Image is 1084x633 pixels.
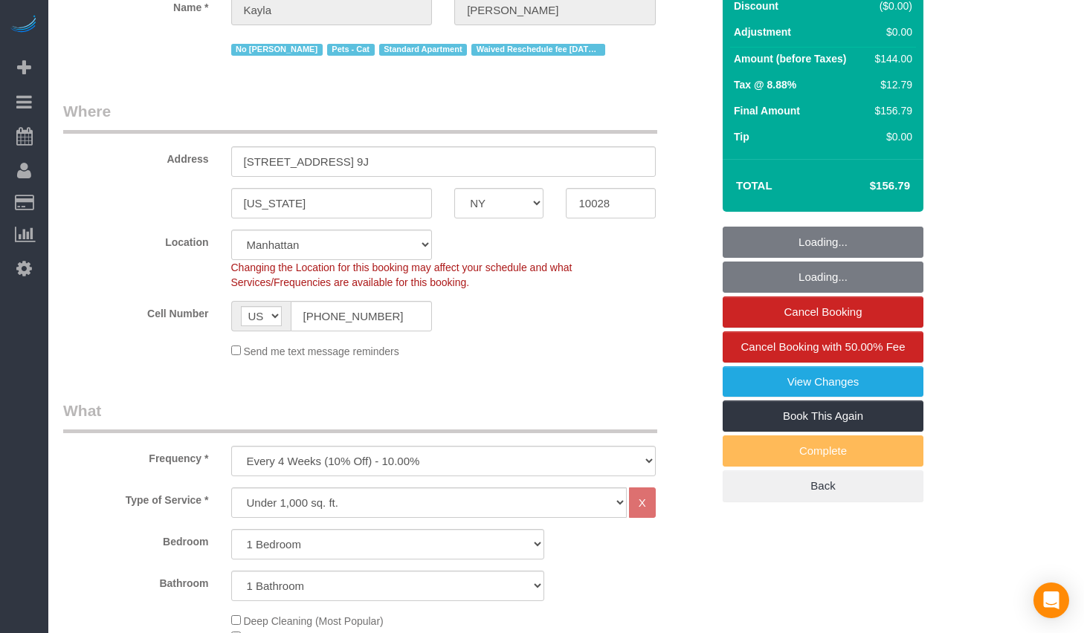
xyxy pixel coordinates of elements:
[723,296,923,328] a: Cancel Booking
[1033,582,1069,618] div: Open Intercom Messenger
[52,301,220,321] label: Cell Number
[52,529,220,549] label: Bedroom
[723,366,923,397] a: View Changes
[231,262,572,288] span: Changing the Location for this booking may affect your schedule and what Services/Frequencies are...
[741,340,906,353] span: Cancel Booking with 50.00% Fee
[734,25,791,39] label: Adjustment
[723,400,923,432] a: Book This Again
[327,44,375,56] span: Pets - Cat
[869,25,912,39] div: $0.00
[52,230,220,250] label: Location
[52,571,220,591] label: Bathroom
[734,129,749,144] label: Tip
[243,345,399,357] span: Send me text message reminders
[734,51,846,66] label: Amount (before Taxes)
[723,470,923,501] a: Back
[52,487,220,507] label: Type of Service *
[9,15,39,36] img: Automaid Logo
[869,103,912,118] div: $156.79
[231,188,433,218] input: City
[63,100,657,134] legend: Where
[723,331,923,363] a: Cancel Booking with 50.00% Fee
[291,301,433,331] input: Cell Number
[52,146,220,166] label: Address
[243,615,383,627] span: Deep Cleaning (Most Popular)
[566,188,655,218] input: Zip Code
[734,77,796,92] label: Tax @ 8.88%
[736,179,772,192] strong: Total
[869,77,912,92] div: $12.79
[825,180,910,192] h4: $156.79
[869,51,912,66] div: $144.00
[379,44,468,56] span: Standard Apartment
[231,44,323,56] span: No [PERSON_NAME]
[52,446,220,466] label: Frequency *
[471,44,605,56] span: Waived Reschedule fee [DATE] changedto18th
[734,103,800,118] label: Final Amount
[63,400,657,433] legend: What
[869,129,912,144] div: $0.00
